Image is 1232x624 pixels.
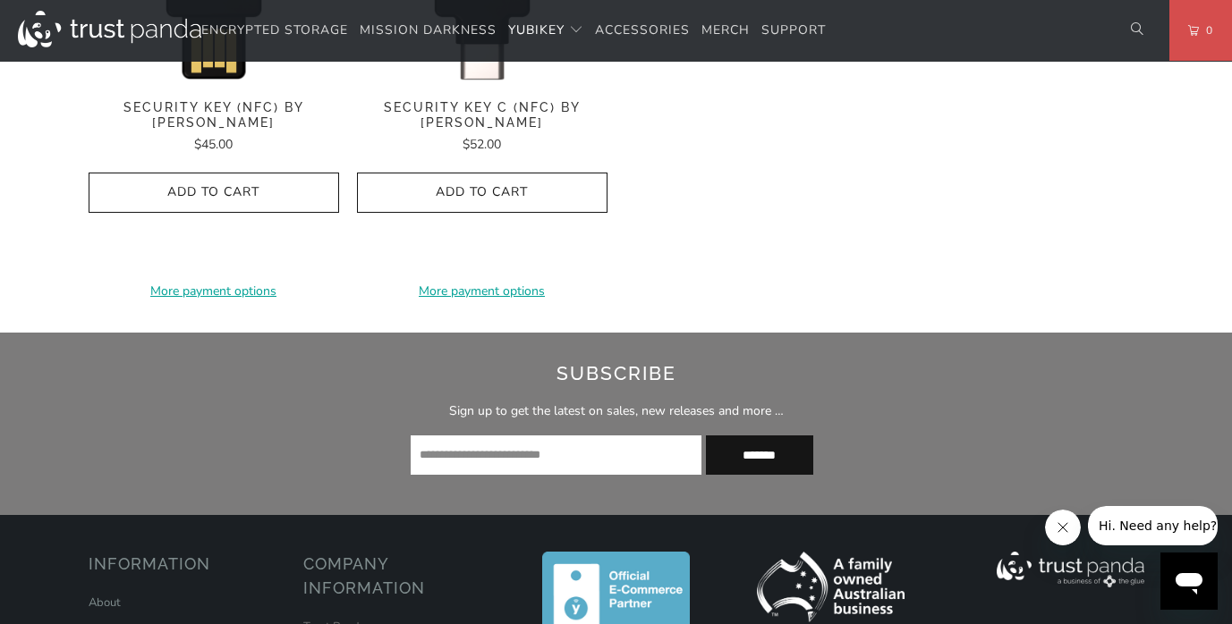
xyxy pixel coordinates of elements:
[595,21,690,38] span: Accessories
[508,21,565,38] span: YubiKey
[89,173,339,213] button: Add to Cart
[1160,552,1218,610] iframe: Button to launch messaging window
[258,359,974,388] h2: Subscribe
[107,185,320,200] span: Add to Cart
[701,21,750,38] span: Merch
[89,100,339,131] span: Security Key (NFC) by [PERSON_NAME]
[376,185,589,200] span: Add to Cart
[360,21,497,38] span: Mission Darkness
[701,10,750,52] a: Merch
[18,11,201,47] img: Trust Panda Australia
[357,100,608,155] a: Security Key C (NFC) by [PERSON_NAME] $52.00
[360,10,497,52] a: Mission Darkness
[761,21,826,38] span: Support
[194,136,233,153] span: $45.00
[761,10,826,52] a: Support
[258,401,974,421] p: Sign up to get the latest on sales, new releases and more …
[89,594,121,611] a: About
[1199,21,1213,40] span: 0
[357,173,608,213] button: Add to Cart
[89,100,339,155] a: Security Key (NFC) by [PERSON_NAME] $45.00
[89,282,339,301] a: More payment options
[1045,510,1081,545] iframe: Close message
[357,282,608,301] a: More payment options
[201,10,348,52] a: Encrypted Storage
[357,100,608,131] span: Security Key C (NFC) by [PERSON_NAME]
[595,10,690,52] a: Accessories
[201,10,826,52] nav: Translation missing: en.navigation.header.main_nav
[201,21,348,38] span: Encrypted Storage
[463,136,501,153] span: $52.00
[508,10,583,52] summary: YubiKey
[1088,506,1218,545] iframe: Message from company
